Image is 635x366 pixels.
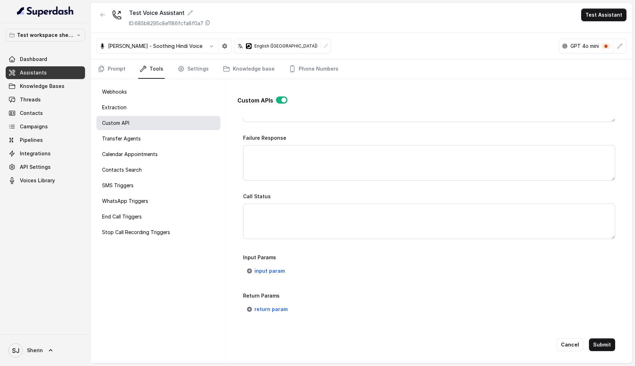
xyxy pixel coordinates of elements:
[12,347,19,354] text: SJ
[581,9,626,21] button: Test Assistant
[176,60,210,79] a: Settings
[20,56,47,63] span: Dashboard
[6,93,85,106] a: Threads
[102,229,170,236] p: Stop Call Recording Triggers
[246,43,252,49] svg: deepgram logo
[20,96,41,103] span: Threads
[221,60,276,79] a: Knowledge base
[243,303,292,316] button: return param
[102,198,148,205] p: WhatsApp Triggers
[17,6,74,17] img: light.svg
[102,120,129,127] p: Custom API
[6,340,85,360] a: Sherin
[102,104,127,111] p: Extraction
[27,347,43,354] span: Sherin
[20,163,51,171] span: API Settings
[20,69,47,76] span: Assistants
[96,60,626,79] nav: Tabs
[17,31,74,39] p: Test workspace sherin - limits of workspace naming
[6,120,85,133] a: Campaigns
[129,20,203,27] p: ID: 685b8295c8e1186fcfa8f0a7
[102,151,158,158] p: Calendar Appointments
[20,177,55,184] span: Voices Library
[589,338,615,351] button: Submit
[20,123,48,130] span: Campaigns
[243,292,615,300] p: Return Params
[20,137,43,144] span: Pipelines
[102,88,127,95] p: Webhooks
[6,174,85,187] a: Voices Library
[6,80,85,93] a: Knowledge Bases
[102,135,141,142] p: Transfer Agents
[254,305,288,314] span: return param
[6,161,85,173] a: API Settings
[571,43,599,50] p: GPT 4o mini
[243,265,289,277] button: input param
[129,9,210,17] div: Test Voice Assistant
[6,53,85,66] a: Dashboard
[96,60,127,79] a: Prompt
[102,166,142,173] p: Contacts Search
[20,83,64,90] span: Knowledge Bases
[6,134,85,146] a: Pipelines
[138,60,165,79] a: Tools
[254,267,285,275] span: input param
[243,193,271,199] label: Call Status
[243,135,286,141] label: Failure Response
[6,66,85,79] a: Assistants
[237,96,273,105] p: Custom APIs
[20,110,43,117] span: Contacts
[102,213,142,220] p: End Call Triggers
[108,43,202,50] p: [PERSON_NAME] - Soothing Hindi Voice
[243,253,615,262] p: Input Params
[254,43,317,49] p: English ([GEOGRAPHIC_DATA])
[6,29,85,41] button: Test workspace sherin - limits of workspace naming
[6,107,85,120] a: Contacts
[287,60,340,79] a: Phone Numbers
[557,338,583,351] button: Cancel
[20,150,51,157] span: Integrations
[6,147,85,160] a: Integrations
[102,182,134,189] p: SMS Triggers
[562,43,568,49] svg: openai logo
